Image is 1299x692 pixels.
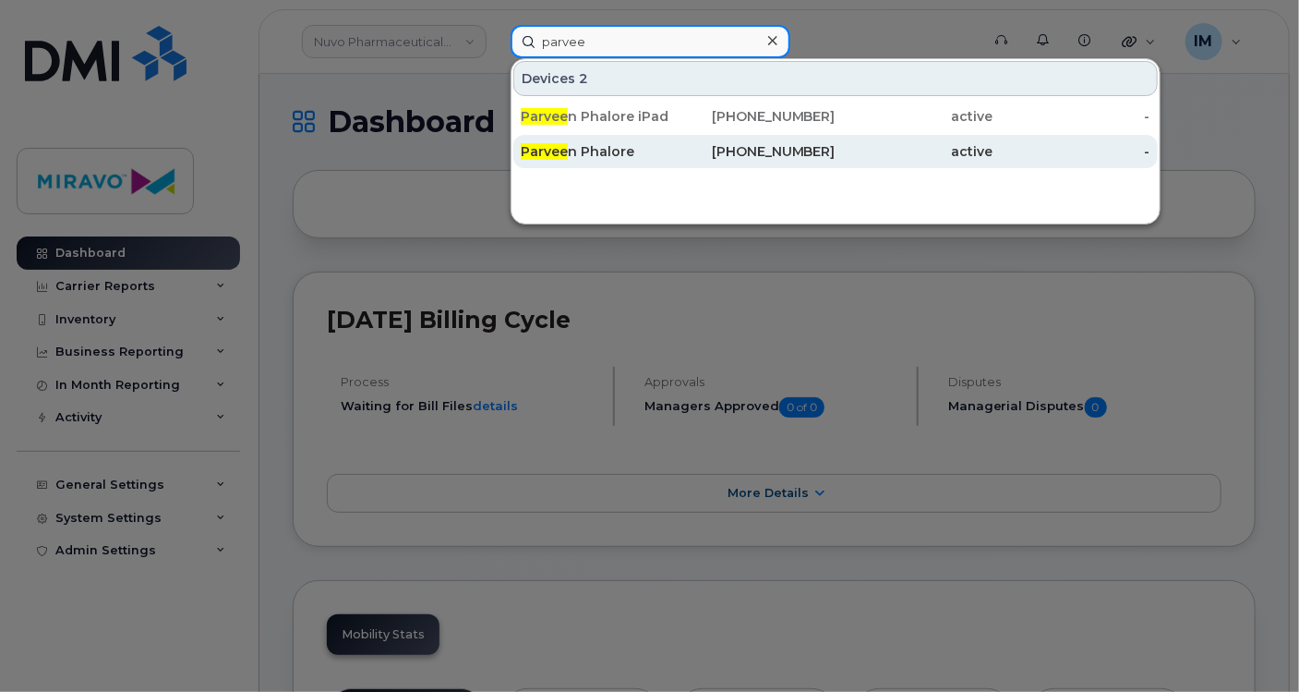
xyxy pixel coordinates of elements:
div: [PHONE_NUMBER] [678,142,835,161]
div: active [836,142,992,161]
span: Parvee [521,108,568,125]
div: - [992,107,1149,126]
span: Parvee [521,143,568,160]
a: Parveen Phalore iPad[PHONE_NUMBER]active- [513,100,1158,133]
div: active [836,107,992,126]
div: n Phalore [521,142,678,161]
div: Devices [513,61,1158,96]
div: - [992,142,1149,161]
div: [PHONE_NUMBER] [678,107,835,126]
div: n Phalore iPad [521,107,678,126]
a: Parveen Phalore[PHONE_NUMBER]active- [513,135,1158,168]
span: 2 [579,69,588,88]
